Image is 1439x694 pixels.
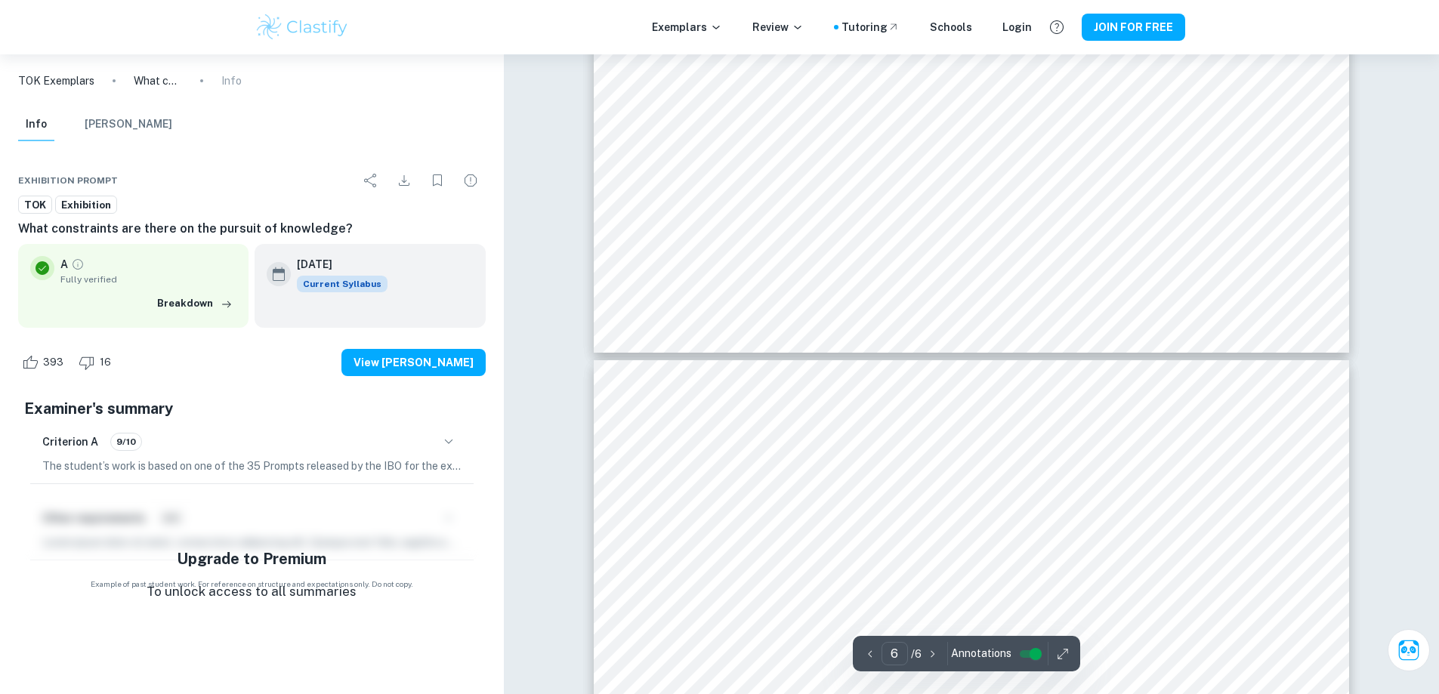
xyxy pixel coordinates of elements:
[75,350,119,375] div: Dislike
[951,646,1011,662] span: Annotations
[911,646,922,662] p: / 6
[389,165,419,196] div: Download
[255,12,350,42] img: Clastify logo
[297,276,388,292] div: This exemplar is based on the current syllabus. Feel free to refer to it for inspiration/ideas wh...
[455,165,486,196] div: Report issue
[56,198,116,213] span: Exhibition
[1044,14,1070,40] button: Help and Feedback
[111,435,141,449] span: 9/10
[42,458,462,474] p: The student’s work is based on one of the 35 Prompts released by the IBO for the examination sess...
[652,19,722,35] p: Exemplars
[341,349,486,376] button: View [PERSON_NAME]
[422,165,452,196] div: Bookmark
[153,292,236,315] button: Breakdown
[752,19,804,35] p: Review
[221,72,242,89] p: Info
[1082,14,1185,41] button: JOIN FOR FREE
[177,547,326,570] h5: Upgrade to Premium
[134,72,182,89] p: What constraints are there on the pursuit of knowledge?
[297,276,388,292] span: Current Syllabus
[18,72,94,89] a: TOK Exemplars
[35,355,72,370] span: 393
[18,108,54,141] button: Info
[60,273,236,286] span: Fully verified
[1388,629,1430,671] button: Ask Clai
[18,174,118,187] span: Exhibition Prompt
[71,258,85,271] a: Grade fully verified
[356,165,386,196] div: Share
[1002,19,1032,35] a: Login
[19,198,51,213] span: TOK
[24,397,480,420] h5: Examiner's summary
[85,108,172,141] button: [PERSON_NAME]
[55,196,117,214] a: Exhibition
[42,433,98,450] h6: Criterion A
[18,196,52,214] a: TOK
[841,19,900,35] a: Tutoring
[91,355,119,370] span: 16
[18,350,72,375] div: Like
[930,19,972,35] a: Schools
[18,578,486,590] span: Example of past student work. For reference on structure and expectations only. Do not copy.
[18,220,486,238] h6: What constraints are there on the pursuit of knowledge?
[60,256,68,273] p: A
[297,256,375,273] h6: [DATE]
[147,582,357,602] p: To unlock access to all summaries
